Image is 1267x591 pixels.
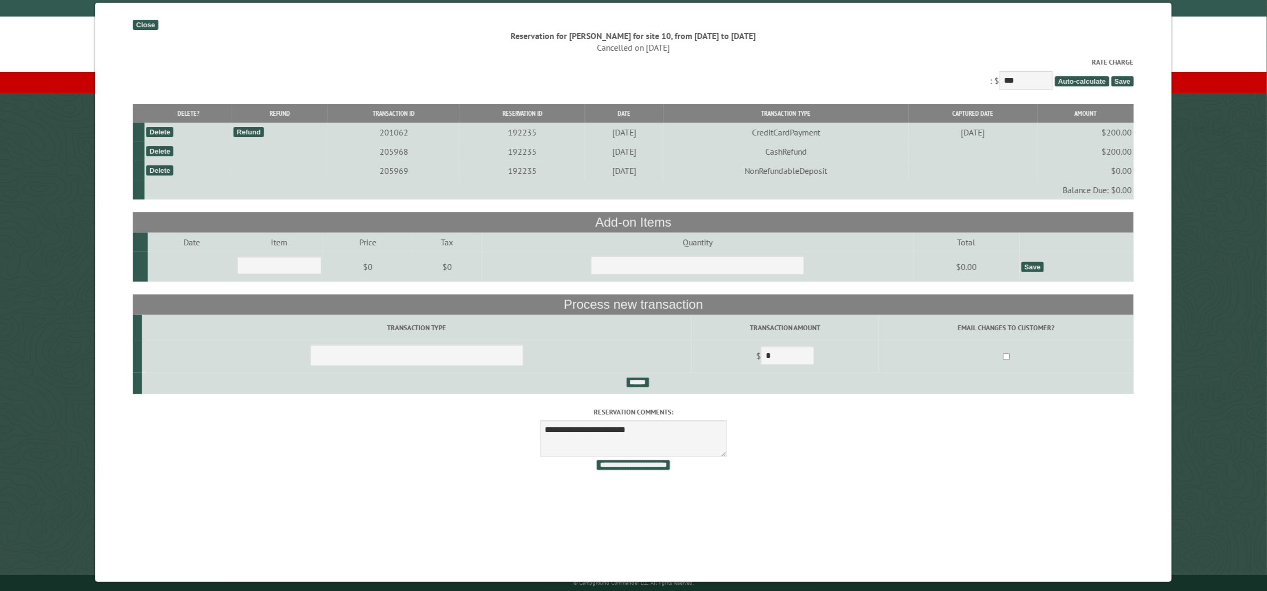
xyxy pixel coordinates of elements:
[147,146,174,156] div: Delete
[1037,123,1134,142] td: $200.00
[663,142,909,161] td: CashRefund
[586,142,664,161] td: [DATE]
[460,123,586,142] td: 192235
[145,104,232,123] th: Delete?
[323,252,413,282] td: $0
[147,127,174,137] div: Delete
[328,142,460,161] td: 205968
[663,123,909,142] td: CreditCardPayment
[328,104,460,123] th: Transaction ID
[1021,262,1044,272] div: Save
[586,104,664,123] th: Date
[148,233,235,252] td: Date
[914,233,1020,252] td: Total
[881,323,1132,333] label: Email changes to customer?
[909,123,1038,142] td: [DATE]
[909,104,1038,123] th: Captured Date
[234,127,264,137] div: Refund
[235,233,323,252] td: Item
[143,323,690,333] label: Transaction Type
[413,252,482,282] td: $0
[693,323,877,333] label: Transaction Amount
[133,407,1134,417] label: Reservation comments:
[133,212,1134,233] th: Add-on Items
[692,340,879,373] td: $
[586,123,664,142] td: [DATE]
[413,233,482,252] td: Tax
[133,20,158,30] div: Close
[663,104,909,123] th: Transaction Type
[323,233,413,252] td: Price
[1055,76,1109,86] span: Auto-calculate
[133,42,1134,53] div: Cancelled on [DATE]
[133,57,1134,92] div: : $
[1111,76,1134,86] span: Save
[133,57,1134,67] label: Rate Charge
[328,161,460,180] td: 205969
[145,180,1134,199] td: Balance Due: $0.00
[460,142,586,161] td: 192235
[586,161,664,180] td: [DATE]
[482,233,913,252] td: Quantity
[133,294,1134,315] th: Process new transaction
[232,104,328,123] th: Refund
[1037,161,1134,180] td: $0.00
[133,30,1134,42] div: Reservation for [PERSON_NAME] for site 10, from [DATE] to [DATE]
[147,165,174,175] div: Delete
[460,161,586,180] td: 192235
[1037,142,1134,161] td: $200.00
[328,123,460,142] td: 201062
[663,161,909,180] td: NonRefundableDeposit
[460,104,586,123] th: Reservation ID
[573,579,694,586] small: © Campground Commander LLC. All rights reserved.
[1037,104,1134,123] th: Amount
[914,252,1020,282] td: $0.00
